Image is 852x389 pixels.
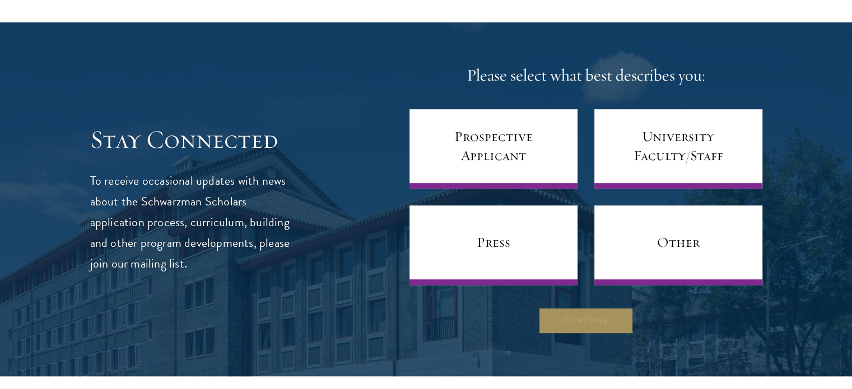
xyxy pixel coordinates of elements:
[409,64,762,87] h4: Please select what best describes you:
[90,171,300,274] p: To receive occasional updates with news about the Schwarzman Scholars application process, curric...
[594,109,762,189] a: University Faculty/Staff
[90,124,300,156] h3: Stay Connected
[409,205,578,285] a: Press
[538,307,634,334] button: Continue
[594,205,762,285] a: Other
[409,109,578,189] a: Prospective Applicant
